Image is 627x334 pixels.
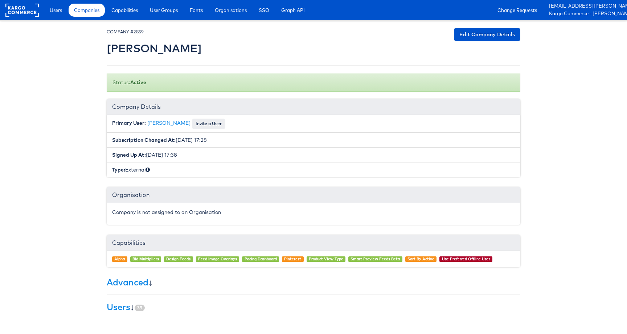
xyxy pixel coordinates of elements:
[130,79,146,86] b: Active
[132,256,159,261] a: Bid Multipliers
[107,277,148,288] a: Advanced
[112,120,146,126] b: Primary User:
[253,4,275,17] a: SSO
[147,120,190,126] a: [PERSON_NAME]
[106,4,143,17] a: Capabilities
[144,4,183,17] a: User Groups
[112,166,125,173] b: Type:
[107,132,520,148] li: [DATE] 17:28
[107,277,520,287] h3: ↓
[454,28,520,41] a: Edit Company Details
[107,73,520,92] div: Status:
[549,3,622,10] a: [EMAIL_ADDRESS][PERSON_NAME][DOMAIN_NAME]
[549,10,622,18] a: Kargo Commerce - [PERSON_NAME] Del [PERSON_NAME]
[107,29,144,34] small: COMPANY #2859
[107,42,202,54] h2: [PERSON_NAME]
[442,256,490,261] a: Use Preferred Offline User
[492,4,542,17] a: Change Requests
[107,302,520,312] h3: ↓
[107,187,520,203] div: Organisation
[146,166,150,173] span: Internal (staff) or External (client)
[192,119,225,129] button: Invite a User
[351,256,400,261] a: Smart Preview Feeds Beta
[107,162,520,177] li: External
[107,301,130,312] a: Users
[112,137,176,143] b: Subscription Changed At:
[135,305,145,311] span: 39
[69,4,105,17] a: Companies
[281,7,305,14] span: Graph API
[112,152,146,158] b: Signed Up At:
[198,256,237,261] a: Feed Image Overlays
[50,7,62,14] span: Users
[74,7,99,14] span: Companies
[259,7,269,14] span: SSO
[276,4,310,17] a: Graph API
[111,7,138,14] span: Capabilities
[107,99,520,115] div: Company Details
[150,7,178,14] span: User Groups
[190,7,203,14] span: Fonts
[245,256,277,261] a: Pacing Dashboard
[215,7,247,14] span: Organisations
[107,235,520,251] div: Capabilities
[166,256,190,261] a: Design Feeds
[309,256,343,261] a: Product View Type
[114,256,125,261] a: Alpha
[209,4,252,17] a: Organisations
[184,4,208,17] a: Fonts
[44,4,67,17] a: Users
[107,147,520,162] li: [DATE] 17:38
[284,256,301,261] a: Pinterest
[112,209,515,216] p: Company is not assigned to an Organisation
[407,256,434,261] a: Sort By Active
